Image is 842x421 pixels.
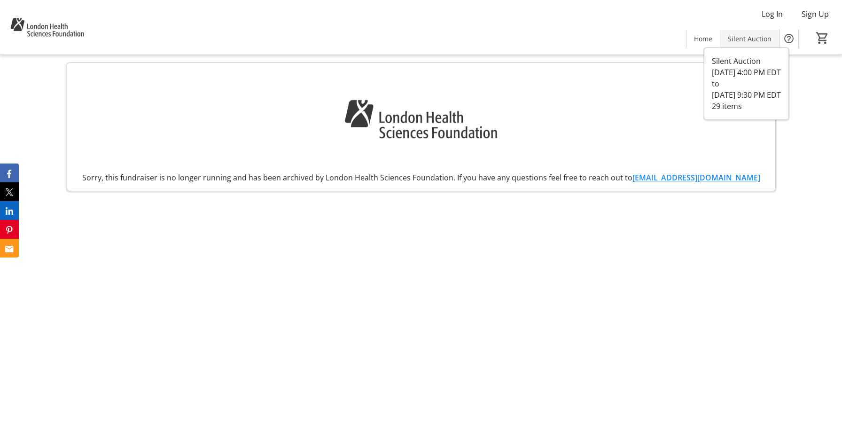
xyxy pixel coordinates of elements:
[694,34,712,44] span: Home
[75,172,768,183] div: Sorry, this fundraiser is no longer running and has been archived by London Health Sciences Found...
[712,78,781,89] div: to
[762,8,783,20] span: Log In
[335,70,508,168] img: London Health Sciences Foundation logo
[780,29,798,48] button: Help
[814,30,831,47] button: Cart
[720,30,779,47] a: Silent Auction
[632,172,760,183] a: [EMAIL_ADDRESS][DOMAIN_NAME]
[728,34,772,44] span: Silent Auction
[6,4,89,51] img: London Health Sciences Foundation's Logo
[712,67,781,78] div: [DATE] 4:00 PM EDT
[712,101,781,112] div: 29 items
[802,8,829,20] span: Sign Up
[686,30,720,47] a: Home
[754,7,790,22] button: Log In
[712,89,781,101] div: [DATE] 9:30 PM EDT
[712,55,781,67] div: Silent Auction
[794,7,836,22] button: Sign Up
